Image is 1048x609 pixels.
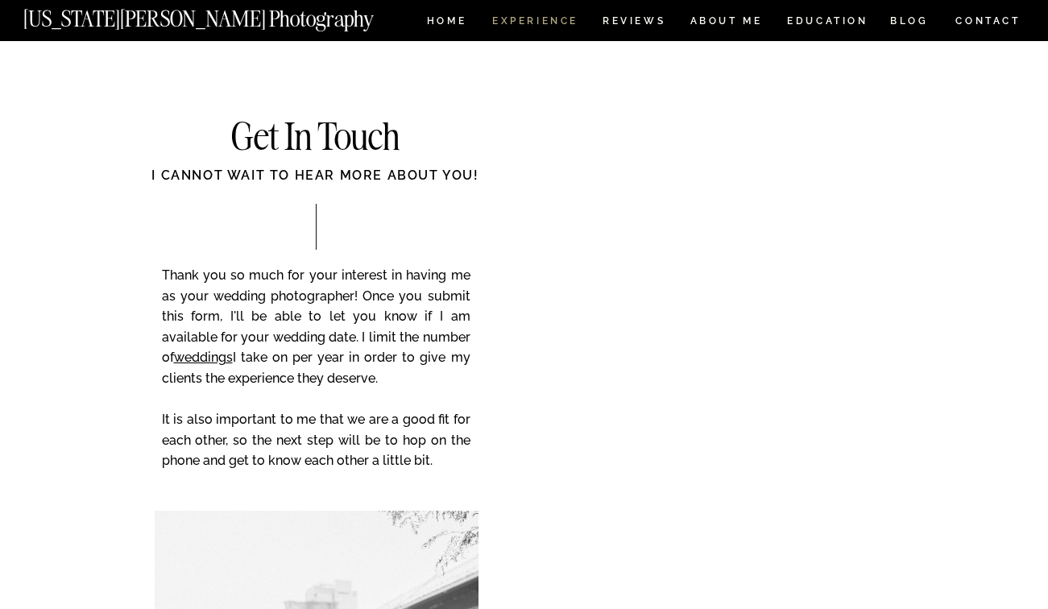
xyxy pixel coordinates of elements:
a: REVIEWS [603,16,663,30]
h2: Get In Touch [154,118,478,158]
p: Thank you so much for your interest in having me as your wedding photographer! Once you submit th... [162,265,470,494]
a: BLOG [890,16,929,30]
a: [US_STATE][PERSON_NAME] Photography [23,8,428,22]
a: Experience [492,16,577,30]
div: I cannot wait to hear more about you! [89,166,542,203]
a: weddings [174,350,233,365]
a: ABOUT ME [690,16,763,30]
a: CONTACT [955,12,1021,30]
a: HOME [424,16,470,30]
a: EDUCATION [785,16,870,30]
